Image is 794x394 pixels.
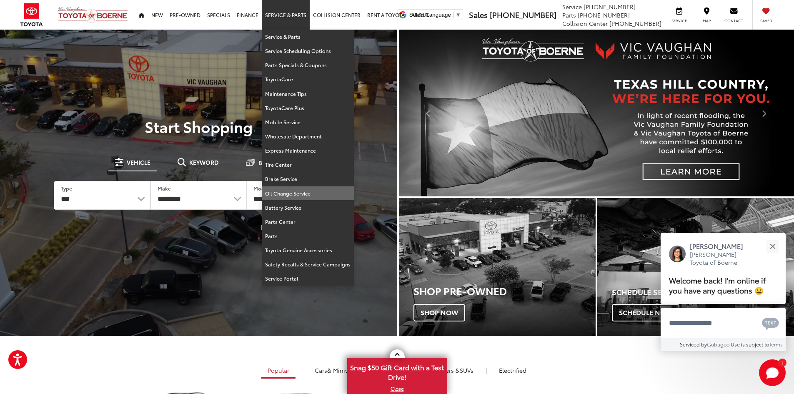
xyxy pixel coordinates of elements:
[409,12,451,18] span: Select Language
[697,18,716,23] span: Map
[258,160,282,166] span: Budget
[757,18,775,23] span: Saved
[262,172,354,186] a: Brake Service
[578,11,630,19] span: [PHONE_NUMBER]
[417,363,480,377] a: SUVs
[35,118,362,135] p: Start Shopping
[597,198,794,336] div: Toyota
[670,18,689,23] span: Service
[127,159,150,165] span: Vehicle
[456,12,461,18] span: ▼
[254,218,287,236] button: Reset
[762,317,779,330] svg: Text
[262,229,354,243] a: Parts
[562,19,608,28] span: Collision Center
[669,274,766,296] span: Welcome back! I'm online if you have any questions 😀
[769,341,783,348] a: Terms
[262,44,354,58] a: Service Scheduling Options
[661,308,786,338] textarea: Type your message
[253,185,269,192] label: Model
[262,201,354,215] a: Battery Service
[759,359,786,386] button: Toggle Chat Window
[759,314,781,332] button: Chat with SMS
[490,9,556,20] span: [PHONE_NUMBER]
[262,87,354,101] a: Maintenance Tips
[348,359,446,384] span: Snag $50 Gift Card with a Test Drive!
[262,158,354,172] a: Tire Center: Opens in a new tab
[413,304,465,321] span: Shop Now
[759,359,786,386] svg: Start Chat
[327,366,355,374] span: & Minivan
[584,3,636,11] span: [PHONE_NUMBER]
[262,58,354,72] a: Parts Specials & Coupons
[399,198,596,336] a: Shop Pre-Owned Shop Now
[262,129,354,143] a: Wholesale Department
[262,143,354,158] a: Express Maintenance
[262,72,354,86] a: ToyotaCare
[612,304,679,321] span: Schedule Now
[158,185,171,192] label: Make
[262,186,354,201] a: Oil Change Service
[483,366,489,374] li: |
[409,12,461,18] a: Select Language​
[262,30,354,44] a: Service & Parts: Opens in a new tab
[469,9,488,20] span: Sales
[764,237,781,255] button: Close
[690,251,751,267] p: [PERSON_NAME] Toyota of Boerne
[262,115,354,129] a: Mobile Service
[597,198,794,336] a: Schedule Service Schedule Now
[399,198,596,336] div: Toyota
[262,271,354,285] a: Service Portal
[562,11,576,19] span: Parts
[724,18,743,23] span: Contact
[413,285,596,296] h3: Shop Pre-Owned
[262,257,354,271] a: Safety Recalls & Service Campaigns: Opens in a new tab
[661,233,786,351] div: Close[PERSON_NAME][PERSON_NAME] Toyota of BoerneWelcome back! I'm online if you have any question...
[562,3,582,11] span: Service
[308,363,361,377] a: Cars
[731,341,769,348] span: Use is subject to
[493,363,533,377] a: Electrified
[58,6,128,23] img: Vic Vaughan Toyota of Boerne
[262,243,354,257] a: Toyota Genuine Accessories: Opens in a new tab
[609,19,661,28] span: [PHONE_NUMBER]
[61,185,72,192] label: Type
[299,366,305,374] li: |
[399,46,458,180] button: Click to view previous picture.
[735,46,794,180] button: Click to view next picture.
[680,341,707,348] span: Serviced by
[261,363,296,379] a: Popular
[612,288,794,296] h4: Schedule Service
[690,241,751,251] p: [PERSON_NAME]
[781,361,783,364] span: 1
[262,101,354,115] a: ToyotaCare Plus
[262,215,354,229] a: Parts Center: Opens in a new tab
[707,341,731,348] a: Gubagoo.
[189,159,219,165] span: Keyword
